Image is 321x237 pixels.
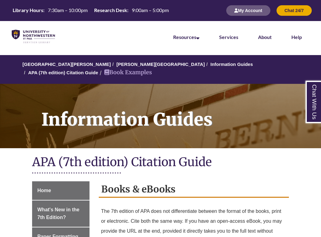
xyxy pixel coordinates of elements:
[32,200,90,227] a: What's New in the 7th Edition?
[291,34,302,40] a: Help
[132,7,169,13] span: 9:00am – 5:00pm
[211,62,253,67] a: Information Guides
[226,5,270,16] button: My Account
[173,34,199,40] a: Resources
[37,188,51,193] span: Home
[10,7,45,14] th: Library Hours:
[48,7,88,13] span: 7:30am – 10:00pm
[116,62,205,67] a: [PERSON_NAME][GEOGRAPHIC_DATA]
[258,34,272,40] a: About
[277,8,312,13] a: Chat 24/7
[23,62,111,67] a: [GEOGRAPHIC_DATA][PERSON_NAME]
[28,70,98,75] a: APA (7th edition) Citation Guide
[35,84,321,140] h1: Information Guides
[98,68,152,77] li: Book Examples
[32,154,289,171] h1: APA (7th edition) Citation Guide
[92,7,129,14] th: Research Desk:
[37,207,79,220] span: What's New in the 7th Edition?
[12,30,55,43] img: UNWSP Library Logo
[99,181,289,198] h2: Books & eBooks
[226,8,270,13] a: My Account
[277,5,312,16] button: Chat 24/7
[32,181,90,200] a: Home
[219,34,238,40] a: Services
[10,7,171,14] a: Hours Today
